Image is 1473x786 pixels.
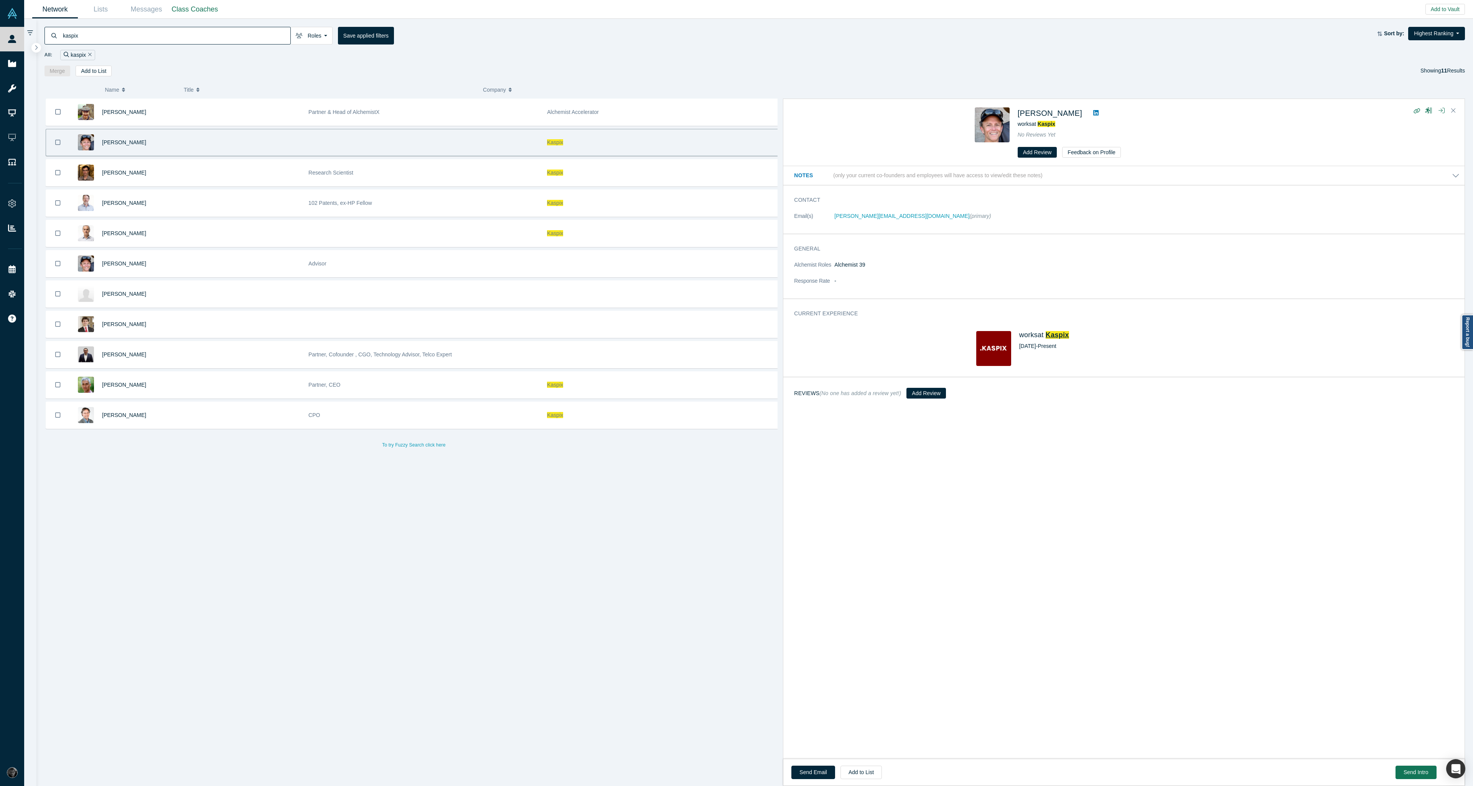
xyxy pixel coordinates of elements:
[184,82,194,98] span: Title
[102,170,146,176] a: [PERSON_NAME]
[102,382,146,388] a: [PERSON_NAME]
[1046,331,1069,339] a: Kaspix
[32,0,78,18] a: Network
[102,291,146,297] a: [PERSON_NAME]
[547,230,563,236] span: Kaspix
[1019,342,1278,350] div: [DATE] - Present
[1038,121,1055,127] a: Kaspix
[46,402,70,428] button: Bookmark
[290,27,333,44] button: Roles
[308,260,326,267] span: Advisor
[308,351,452,358] span: Partner, Cofounder , CGO, Technology Advisor, Telco Expert
[102,139,146,145] a: [PERSON_NAME]
[102,260,146,267] a: [PERSON_NAME]
[970,213,991,219] span: (primary)
[1018,132,1056,138] span: No Reviews Yet
[483,82,774,98] button: Company
[46,190,70,216] button: Bookmark
[78,0,124,18] a: Lists
[46,99,70,125] button: Bookmark
[78,165,94,181] img: Jorge Gomez's Profile Image
[102,321,146,327] a: [PERSON_NAME]
[547,139,563,145] span: Kaspix
[834,277,1460,285] dd: -
[76,66,112,76] button: Add to List
[483,82,506,98] span: Company
[184,82,475,98] button: Title
[102,109,146,115] a: [PERSON_NAME]
[78,134,94,150] img: Andy Pflaum's Profile Image
[840,766,882,779] button: Add to List
[78,195,94,211] img: Will Allen's Profile Image
[308,200,372,206] span: 102 Patents, ex-HP Fellow
[794,261,834,277] dt: Alchemist Roles
[1425,4,1465,15] button: Add to Vault
[124,0,169,18] a: Messages
[46,250,70,277] button: Bookmark
[78,286,94,302] img: Eduardo Izquierdo's Profile Image
[102,230,146,236] a: [PERSON_NAME]
[102,412,146,418] a: [PERSON_NAME]
[1396,766,1437,779] button: Send Intro
[105,82,119,98] span: Name
[102,200,146,206] a: [PERSON_NAME]
[46,160,70,186] button: Bookmark
[1461,315,1473,350] a: Report a bug!
[1062,147,1121,158] button: Feedback on Profile
[78,316,94,332] img: Cristobal Hurtado's Profile Image
[794,245,1449,253] h3: General
[1384,30,1404,36] strong: Sort by:
[906,388,946,399] button: Add Review
[794,389,901,397] h3: Reviews
[794,171,1460,180] button: Notes (only your current co-founders and employees will have access to view/edit these notes)
[794,212,834,228] dt: Email(s)
[1441,68,1465,74] span: Results
[1448,105,1459,117] button: Close
[44,66,71,76] button: Merge
[44,51,53,59] span: All:
[60,50,95,60] div: kaspix
[46,341,70,368] button: Bookmark
[338,27,394,44] button: Save applied filters
[547,200,563,206] span: Kaspix
[46,311,70,338] button: Bookmark
[78,225,94,241] img: Eduardo Izquierdo's Profile Image
[547,412,563,418] span: Kaspix
[819,390,901,396] small: (No one has added a review yet!)
[1420,66,1465,76] div: Showing
[78,255,94,272] img: Andy Pflaum's Profile Image
[1019,331,1278,339] h4: works at
[102,351,146,358] a: [PERSON_NAME]
[794,310,1449,318] h3: Current Experience
[46,281,70,307] button: Bookmark
[78,377,94,393] img: Pablo Zegers's Profile Image
[1018,109,1082,117] a: [PERSON_NAME]
[78,346,94,363] img: Ermilo Vazquez's Profile Image
[46,220,70,247] button: Bookmark
[1018,147,1057,158] button: Add Review
[308,109,379,115] span: Partner & Head of AlchemistX
[78,104,94,120] img: Ian Bergman's Profile Image
[105,82,176,98] button: Name
[7,8,18,19] img: Alchemist Vault Logo
[377,440,451,450] button: To try Fuzzy Search click here
[78,407,94,423] img: Andres Valdivieso's Profile Image
[86,51,92,59] button: Remove Filter
[834,213,969,219] a: [PERSON_NAME][EMAIL_ADDRESS][DOMAIN_NAME]
[547,170,563,176] span: Kaspix
[1018,121,1055,127] span: works at
[547,382,563,388] span: Kaspix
